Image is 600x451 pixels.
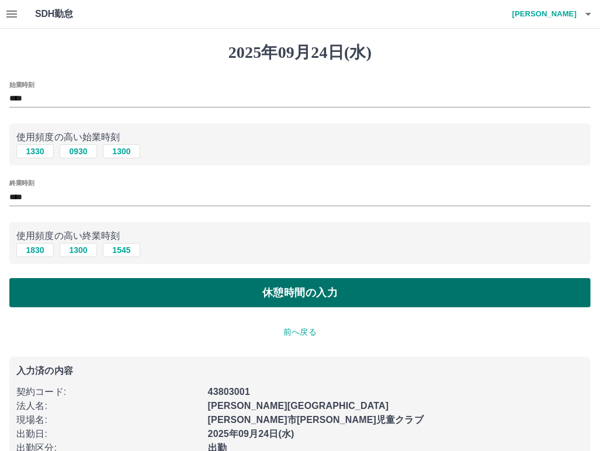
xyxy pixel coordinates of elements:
[9,326,591,338] p: 前へ戻る
[16,427,201,441] p: 出勤日 :
[16,130,584,144] p: 使用頻度の高い始業時刻
[103,243,140,257] button: 1545
[208,429,294,439] b: 2025年09月24日(水)
[16,413,201,427] p: 現場名 :
[9,80,34,89] label: 始業時刻
[16,385,201,399] p: 契約コード :
[16,243,54,257] button: 1830
[9,179,34,188] label: 終業時刻
[16,366,584,376] p: 入力済の内容
[9,278,591,307] button: 休憩時間の入力
[208,401,389,411] b: [PERSON_NAME][GEOGRAPHIC_DATA]
[16,144,54,158] button: 1330
[208,415,424,425] b: [PERSON_NAME]市[PERSON_NAME]児童クラブ
[208,387,250,397] b: 43803001
[16,399,201,413] p: 法人名 :
[103,144,140,158] button: 1300
[60,243,97,257] button: 1300
[60,144,97,158] button: 0930
[9,43,591,63] h1: 2025年09月24日(水)
[16,229,584,243] p: 使用頻度の高い終業時刻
